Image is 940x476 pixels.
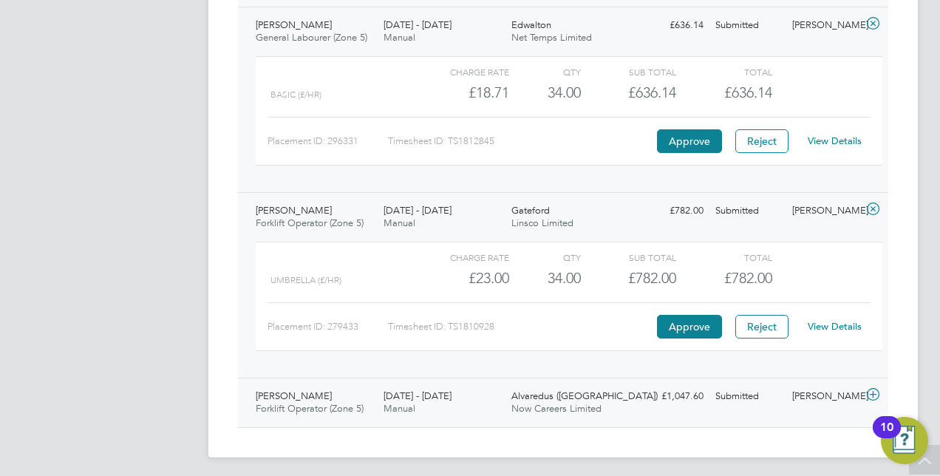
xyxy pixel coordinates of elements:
[881,417,928,464] button: Open Resource Center, 10 new notifications
[270,275,341,285] span: umbrella (£/HR)
[256,18,332,31] span: [PERSON_NAME]
[414,248,509,266] div: Charge rate
[633,199,709,223] div: £782.00
[511,390,658,402] span: Alvaredus ([GEOGRAPHIC_DATA])
[709,13,786,38] div: Submitted
[581,81,676,105] div: £636.14
[511,217,573,229] span: Linsco Limited
[808,135,862,147] a: View Details
[581,248,676,266] div: Sub Total
[268,129,388,153] div: Placement ID: 296331
[657,315,722,339] button: Approve
[633,384,709,409] div: £1,047.60
[414,266,509,290] div: £23.00
[268,315,388,339] div: Placement ID: 279433
[509,248,581,266] div: QTY
[735,129,789,153] button: Reject
[384,31,415,44] span: Manual
[384,390,452,402] span: [DATE] - [DATE]
[414,81,509,105] div: £18.71
[509,266,581,290] div: 34.00
[511,204,550,217] span: Gateford
[633,13,709,38] div: £636.14
[724,84,772,101] span: £636.14
[657,129,722,153] button: Approve
[270,89,321,100] span: Basic (£/HR)
[509,81,581,105] div: 34.00
[676,63,772,81] div: Total
[388,315,653,339] div: Timesheet ID: TS1810928
[511,18,551,31] span: Edwalton
[581,266,676,290] div: £782.00
[880,427,893,446] div: 10
[256,31,367,44] span: General Labourer (Zone 5)
[709,199,786,223] div: Submitted
[256,204,332,217] span: [PERSON_NAME]
[724,269,772,287] span: £782.00
[384,402,415,415] span: Manual
[808,320,862,333] a: View Details
[414,63,509,81] div: Charge rate
[786,13,863,38] div: [PERSON_NAME]
[256,217,364,229] span: Forklift Operator (Zone 5)
[256,402,364,415] span: Forklift Operator (Zone 5)
[735,315,789,339] button: Reject
[384,217,415,229] span: Manual
[511,31,592,44] span: Net Temps Limited
[384,18,452,31] span: [DATE] - [DATE]
[786,199,863,223] div: [PERSON_NAME]
[388,129,653,153] div: Timesheet ID: TS1812845
[786,384,863,409] div: [PERSON_NAME]
[511,402,602,415] span: Now Careers Limited
[256,390,332,402] span: [PERSON_NAME]
[509,63,581,81] div: QTY
[581,63,676,81] div: Sub Total
[709,384,786,409] div: Submitted
[384,204,452,217] span: [DATE] - [DATE]
[676,248,772,266] div: Total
